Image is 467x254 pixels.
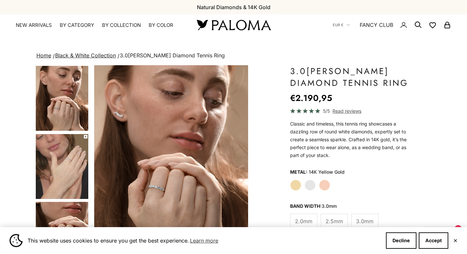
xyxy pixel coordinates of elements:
a: Learn more [189,236,219,245]
button: Go to item 5 [35,133,89,200]
nav: Secondary navigation [333,14,451,35]
span: 5/5 [323,107,330,115]
span: 3.0mm [356,217,373,225]
span: EUR € [333,22,343,28]
variant-option-value: 14K Yellow Gold [309,167,345,177]
img: #YellowGold #WhiteGold #RoseGold [36,134,88,199]
variant-option-value: 3.0mm [322,203,337,209]
summary: By Color [149,22,173,29]
nav: breadcrumbs [35,51,432,60]
a: 5/5 Read reviews [290,107,416,115]
summary: By Category [60,22,94,29]
span: 2.5mm [326,217,343,225]
p: Classic and timeless, this tennis ring showcases a dazzling row of round white diamonds, expertly... [290,120,416,159]
a: FANCY CLUB [360,21,393,29]
button: EUR € [333,22,350,28]
button: Close [453,239,457,243]
span: Read reviews [332,107,361,115]
h1: 3.0[PERSON_NAME] Diamond Tennis Ring [290,65,416,89]
img: Cookie banner [10,234,23,247]
a: Home [36,52,51,59]
legend: Metal: [290,167,308,177]
span: This website uses cookies to ensure you get the best experience. [28,236,381,245]
button: Decline [386,232,416,249]
sale-price: €2.190,95 [290,91,332,105]
img: #YellowGold #WhiteGold #RoseGold [36,66,88,131]
summary: By Collection [102,22,141,29]
span: 3.0[PERSON_NAME] Diamond Tennis Ring [120,52,225,59]
button: Accept [419,232,448,249]
a: Black & White Collection [55,52,116,59]
button: Go to item 4 [35,65,89,131]
span: 2.0mm [295,217,312,225]
nav: Primary navigation [16,22,181,29]
legend: Band Width: [290,201,337,211]
a: NEW ARRIVALS [16,22,52,29]
p: Natural Diamonds & 14K Gold [197,3,270,11]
